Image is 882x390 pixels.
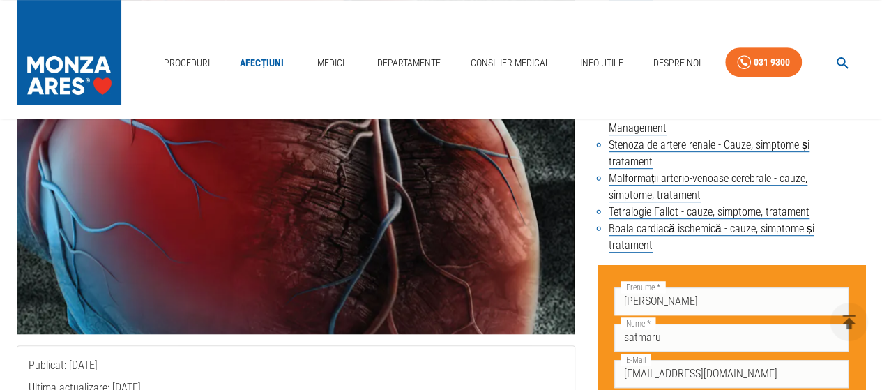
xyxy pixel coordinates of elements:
[754,54,790,71] div: 031 9300
[609,222,814,253] a: Boala cardiacă ischemică - cauze, simptome și tratament
[648,49,706,77] a: Despre Noi
[609,172,807,202] a: Malformații arterio-venoase cerebrale - cauze, simptome, tratament
[621,281,666,293] label: Prenume
[609,105,839,135] a: Cardiomiopatia hipertrofică: Simptome, Tratament și Management
[465,49,556,77] a: Consilier Medical
[234,49,290,77] a: Afecțiuni
[575,49,629,77] a: Info Utile
[609,138,809,169] a: Stenoza de artere renale - Cauze, simptome și tratament
[621,354,651,366] label: E-Mail
[308,49,353,77] a: Medici
[158,49,215,77] a: Proceduri
[621,317,655,329] label: Nume
[609,205,809,219] a: Tetralogie Fallot - cauze, simptome, tratament
[372,49,446,77] a: Departamente
[725,47,802,77] a: 031 9300
[830,303,868,341] button: delete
